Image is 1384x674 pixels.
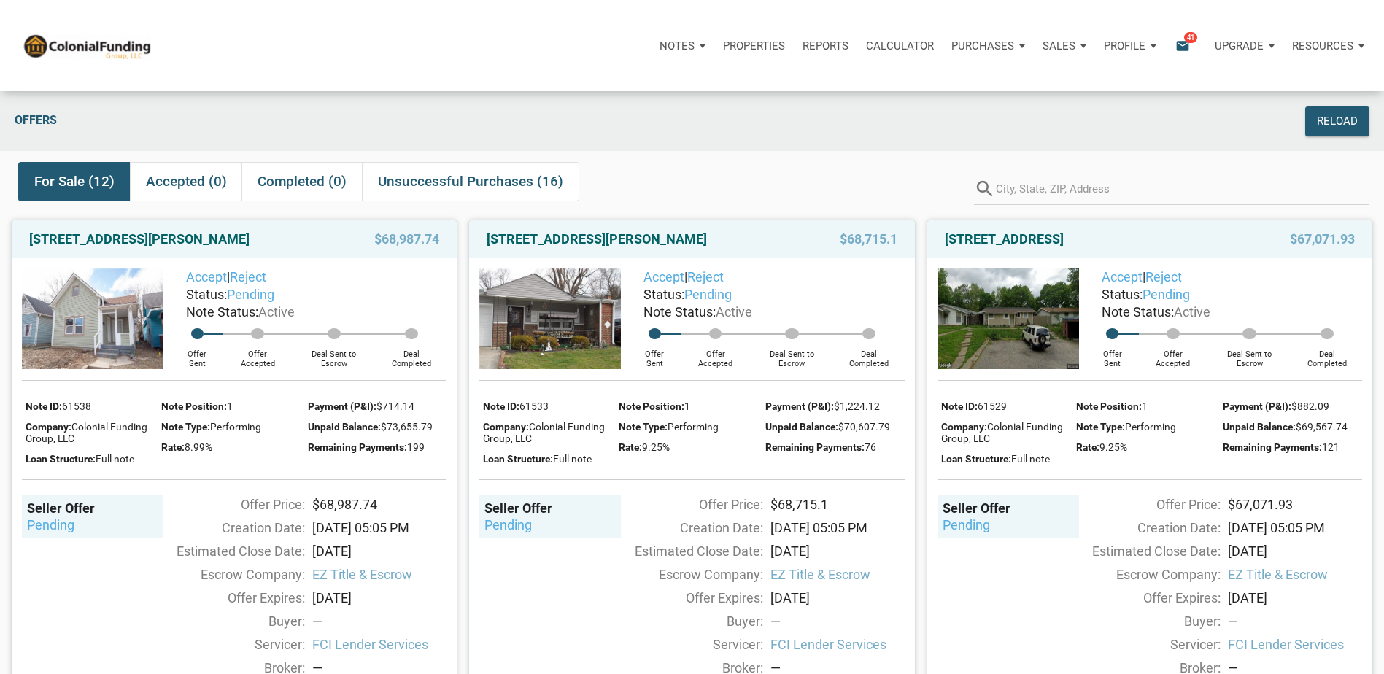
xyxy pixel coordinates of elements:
[794,24,857,68] button: Reports
[96,453,134,465] span: Full note
[941,421,1063,444] span: Colonial Funding Group, LLC
[185,441,212,453] span: 8.99%
[1164,24,1206,68] button: email41
[1072,635,1221,654] div: Servicer:
[376,400,414,412] span: $714.14
[628,339,681,368] div: Offer Sent
[1184,31,1197,43] span: 41
[1228,635,1362,654] span: FCI Lender Services
[1290,231,1355,248] span: $67,071.93
[1072,541,1221,561] div: Estimated Close Date:
[1072,588,1221,608] div: Offer Expires:
[765,400,834,412] span: Payment (P&I):
[312,611,446,631] div: —
[1102,287,1143,302] span: Status:
[1206,24,1283,68] button: Upgrade
[834,400,880,412] span: $1,224.12
[614,635,762,654] div: Servicer:
[26,421,71,433] span: Company:
[1102,269,1182,284] span: |
[156,541,305,561] div: Estimated Close Date:
[974,172,996,205] i: search
[230,269,266,284] a: Reject
[305,495,454,514] div: $68,987.74
[614,518,762,538] div: Creation Date:
[1223,441,1322,453] span: Remaining Payments:
[765,421,838,433] span: Unpaid Balance:
[29,231,250,248] a: [STREET_ADDRESS][PERSON_NAME]
[210,421,261,433] span: Performing
[553,453,592,465] span: Full note
[156,588,305,608] div: Offer Expires:
[156,518,305,538] div: Creation Date:
[186,304,258,319] span: Note Status:
[1322,441,1339,453] span: 121
[643,269,724,284] span: |
[770,565,905,584] span: EZ Title & Escrow
[186,287,227,302] span: Status:
[156,635,305,654] div: Servicer:
[763,588,912,608] div: [DATE]
[1223,400,1291,412] span: Payment (P&I):
[227,400,233,412] span: 1
[156,611,305,631] div: Buyer:
[62,400,91,412] span: 61538
[1095,24,1165,68] a: Profile
[943,24,1034,68] button: Purchases
[651,24,714,68] a: Notes
[308,441,407,453] span: Remaining Payments:
[938,268,1079,369] img: 571822
[1076,421,1125,433] span: Note Type:
[614,588,762,608] div: Offer Expires:
[26,453,96,465] span: Loan Structure:
[381,421,433,433] span: $73,655.79
[378,173,563,190] span: Unsuccessful Purchases (16)
[803,39,848,53] p: Reports
[996,172,1369,205] input: City, State, ZIP, Address
[130,162,242,201] div: Accepted (0)
[1305,106,1369,136] button: Reload
[945,231,1064,248] a: [STREET_ADDRESS]
[614,495,762,514] div: Offer Price:
[838,421,890,433] span: $70,607.79
[723,39,785,53] p: Properties
[770,635,905,654] span: FCI Lender Services
[1283,24,1373,68] button: Resources
[258,173,347,190] span: Completed (0)
[619,400,684,412] span: Note Position:
[1034,24,1095,68] a: Sales
[1145,269,1182,284] a: Reject
[241,162,362,201] div: Completed (0)
[1223,421,1296,433] span: Unpaid Balance:
[681,339,750,368] div: Offer Accepted
[376,339,447,368] div: Deal Completed
[1143,287,1190,302] span: pending
[1221,588,1369,608] div: [DATE]
[483,400,519,412] span: Note ID:
[765,441,865,453] span: Remaining Payments:
[643,287,684,302] span: Status:
[978,400,1007,412] span: 61529
[763,541,912,561] div: [DATE]
[22,268,163,369] img: 571563
[483,421,529,433] span: Company:
[305,518,454,538] div: [DATE] 05:05 PM
[642,441,670,453] span: 9.25%
[484,500,616,516] div: Seller Offer
[1174,304,1210,319] span: Active
[1102,304,1174,319] span: Note Status:
[1011,453,1050,465] span: Full note
[866,39,934,53] p: Calculator
[1102,269,1143,284] a: Accept
[941,453,1011,465] span: Loan Structure:
[1142,400,1148,412] span: 1
[660,39,695,53] p: Notes
[308,400,376,412] span: Payment (P&I):
[483,421,605,444] span: Colonial Funding Group, LLC
[258,304,295,319] span: Active
[770,611,905,631] div: —
[186,269,227,284] a: Accept
[156,565,305,584] div: Escrow Company:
